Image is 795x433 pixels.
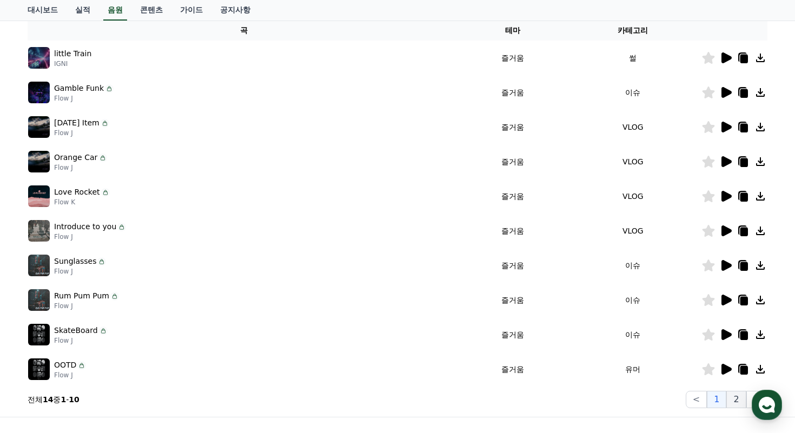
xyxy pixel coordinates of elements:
td: 이슈 [565,317,701,352]
p: Flow J [54,302,119,310]
img: music [28,82,50,103]
button: 2 [726,391,746,408]
td: VLOG [565,214,701,248]
p: 전체 중 - [28,394,79,405]
a: 설정 [140,343,208,370]
img: music [28,151,50,172]
p: OOTD [54,359,76,371]
p: IGNI [54,59,91,68]
th: 곡 [28,21,460,41]
button: 1 [707,391,726,408]
td: 이슈 [565,75,701,110]
td: 즐거움 [460,248,564,283]
button: < [686,391,707,408]
td: 이슈 [565,248,701,283]
p: Love Rocket [54,186,100,198]
img: music [28,185,50,207]
a: 홈 [3,343,71,370]
td: 즐거움 [460,144,564,179]
td: 즐거움 [460,110,564,144]
td: 즐거움 [460,41,564,75]
td: 즐거움 [460,214,564,248]
p: Flow J [54,232,126,241]
p: [DATE] Item [54,117,100,129]
td: VLOG [565,179,701,214]
p: Flow J [54,267,106,276]
span: 설정 [167,359,180,368]
p: Introduce to you [54,221,116,232]
td: 유머 [565,352,701,387]
strong: 1 [61,395,66,404]
img: music [28,358,50,380]
p: Rum Pum Pum [54,290,109,302]
td: 이슈 [565,283,701,317]
p: Flow J [54,129,109,137]
th: 카테고리 [565,21,701,41]
p: little Train [54,48,91,59]
strong: 14 [43,395,53,404]
img: music [28,47,50,69]
p: Flow J [54,163,107,172]
p: Flow K [54,198,110,206]
p: Gamble Funk [54,83,104,94]
p: Flow J [54,94,114,103]
strong: 10 [69,395,79,404]
p: Flow J [54,336,108,345]
th: 테마 [460,21,564,41]
td: VLOG [565,110,701,144]
p: Flow J [54,371,86,379]
p: Sunglasses [54,256,96,267]
button: > [746,391,767,408]
td: 즐거움 [460,352,564,387]
p: Orange Car [54,152,97,163]
td: 즐거움 [460,179,564,214]
img: music [28,324,50,345]
td: 즐거움 [460,75,564,110]
td: 즐거움 [460,317,564,352]
td: VLOG [565,144,701,179]
p: SkateBoard [54,325,98,336]
a: 대화 [71,343,140,370]
td: 썰 [565,41,701,75]
span: 홈 [34,359,41,368]
td: 즐거움 [460,283,564,317]
img: music [28,289,50,311]
img: music [28,220,50,242]
img: music [28,255,50,276]
span: 대화 [99,359,112,368]
img: music [28,116,50,138]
